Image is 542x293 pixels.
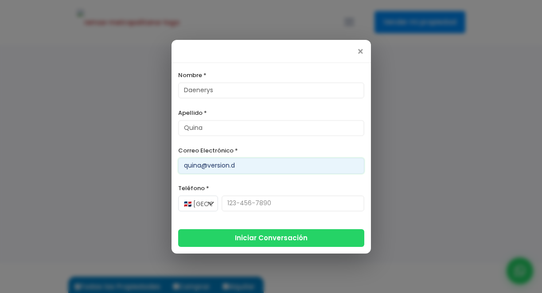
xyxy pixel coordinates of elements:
[178,107,364,118] label: Apellido *
[178,145,364,156] label: Correo Electrónico *
[178,229,364,247] button: Iniciar Conversación
[357,47,364,57] span: ×
[222,195,364,211] input: 123-456-7890
[178,183,364,194] label: Teléfono *
[178,70,364,81] label: Nombre *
